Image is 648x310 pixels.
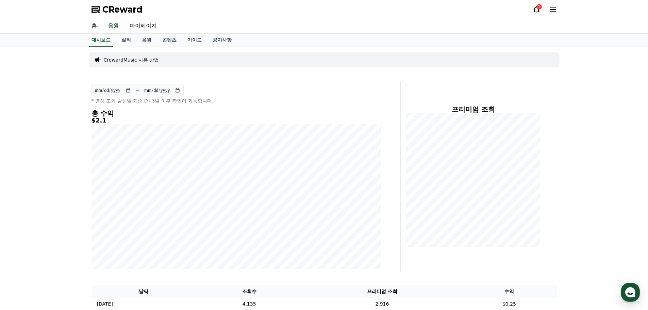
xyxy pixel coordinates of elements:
[92,285,196,298] th: 날짜
[88,216,131,233] a: 설정
[302,285,462,298] th: 프리미엄 조회
[21,226,26,231] span: 홈
[97,300,113,308] p: [DATE]
[86,19,102,33] a: 홈
[136,34,157,47] a: 음원
[45,216,88,233] a: 대화
[92,4,143,15] a: CReward
[135,86,140,95] p: ~
[116,34,136,47] a: 실적
[406,105,541,113] h4: 프리미엄 조회
[105,226,113,231] span: 설정
[92,110,381,117] h4: 총 수익
[207,34,237,47] a: 공지사항
[124,19,162,33] a: 마이페이지
[92,97,381,104] p: * 영상 조회 발생일 기준 D+3일 이후 확인이 가능합니다.
[462,285,556,298] th: 수익
[62,226,70,232] span: 대화
[536,4,542,10] div: 1
[92,117,381,124] h5: $2.1
[106,19,120,33] a: 음원
[532,5,541,14] a: 1
[182,34,207,47] a: 가이드
[2,216,45,233] a: 홈
[102,4,143,15] span: CReward
[196,285,303,298] th: 조회수
[104,56,159,63] a: CrewardMusic 사용 방법
[157,34,182,47] a: 콘텐츠
[89,34,113,47] a: 대시보드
